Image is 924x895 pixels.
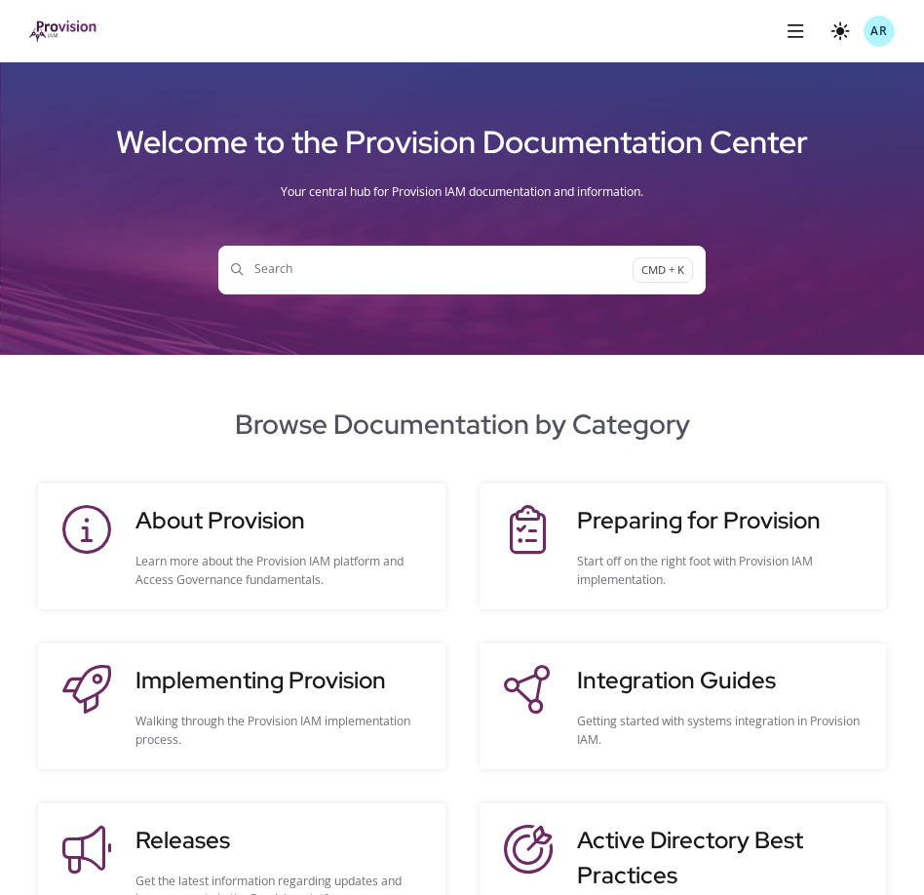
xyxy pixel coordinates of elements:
[135,713,425,750] div: Walking through the Provision IAM implementation process.
[29,20,98,42] img: brand logo
[577,663,866,698] h3: Integration Guides
[135,553,425,590] div: Learn more about the Provision IAM platform and Access Governance fundamentals.
[135,503,425,538] h3: About Provision
[864,16,895,47] button: AR
[633,257,693,282] span: CMD + K
[780,16,811,47] button: Show menu
[29,116,895,169] h1: Welcome to the Provision Documentation Center
[29,20,98,42] a: Project logo
[135,823,425,858] h3: Releases
[499,503,866,590] a: Preparing for ProvisionStart off on the right foot with Provision IAM implementation.
[218,246,706,294] button: SearchCMD + K
[577,553,866,590] div: Start off on the right foot with Provision IAM implementation.
[135,663,425,698] h3: Implementing Provision
[577,503,866,538] h3: Preparing for Provision
[826,16,857,47] button: Theme options
[29,169,895,216] div: Your central hub for Provision IAM documentation and information.
[231,260,633,279] span: Search
[577,823,866,893] h3: Active Directory Best Practices
[870,22,888,41] span: AR
[577,713,866,750] div: Getting started with systems integration in Provision IAM.
[499,663,866,750] a: Integration GuidesGetting started with systems integration in Provision IAM.
[29,404,895,445] h2: Browse Documentation by Category
[58,503,425,590] a: About ProvisionLearn more about the Provision IAM platform and Access Governance fundamentals.
[58,663,425,750] a: Implementing ProvisionWalking through the Provision IAM implementation process.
